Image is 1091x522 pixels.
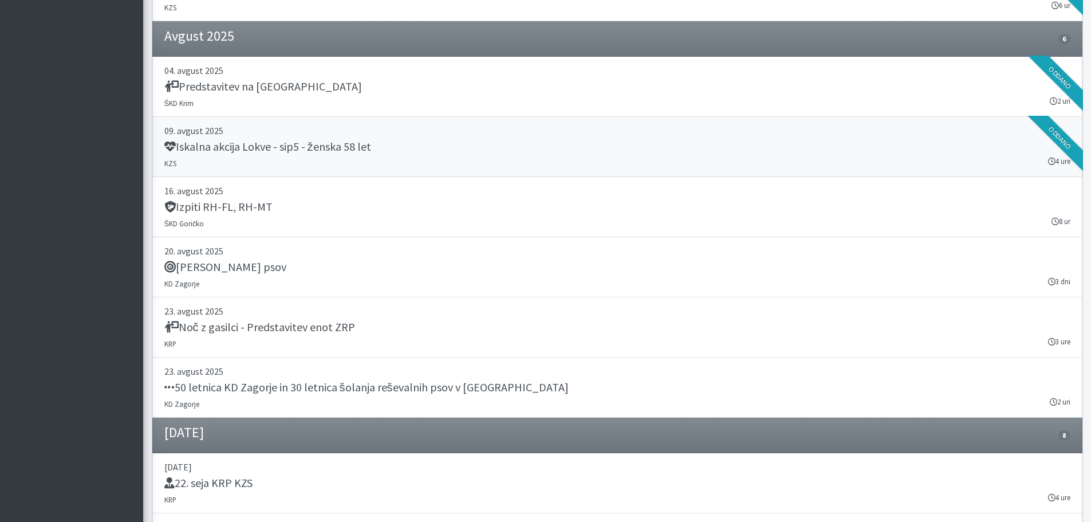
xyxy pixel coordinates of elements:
a: 20. avgust 2025 [PERSON_NAME] psov KD Zagorje 3 dni [152,237,1082,297]
p: 16. avgust 2025 [164,184,1070,198]
p: 09. avgust 2025 [164,124,1070,138]
p: 04. avgust 2025 [164,64,1070,77]
small: 8 ur [1051,216,1070,227]
small: 3 dni [1048,276,1070,287]
a: 23. avgust 2025 50 letnica KD Zagorje in 30 letnica šolanja reševalnih psov v [GEOGRAPHIC_DATA] K... [152,358,1082,418]
small: 4 ure [1048,492,1070,503]
small: KZS [164,3,176,12]
h5: Predstavitev na [GEOGRAPHIC_DATA] [164,80,362,93]
h4: Avgust 2025 [164,28,234,45]
small: KD Zagorje [164,399,199,409]
a: [DATE] 22. seja KRP KZS KRP 4 ure [152,453,1082,513]
h5: [PERSON_NAME] psov [164,260,286,274]
small: KRP [164,339,176,348]
p: [DATE] [164,460,1070,474]
p: 20. avgust 2025 [164,244,1070,258]
span: 8 [1058,430,1070,441]
a: 09. avgust 2025 Iskalna akcija Lokve - sip5 - ženska 58 let KZS 4 ure Oddano [152,117,1082,177]
a: 16. avgust 2025 Izpiti RH-FL, RH-MT ŠKD Goričko 8 ur [152,177,1082,237]
small: ŠKD Krim [164,99,194,108]
small: KZS [164,159,176,168]
h5: 50 letnica KD Zagorje in 30 letnica šolanja reševalnih psov v [GEOGRAPHIC_DATA] [164,380,569,394]
p: 23. avgust 2025 [164,304,1070,318]
h4: [DATE] [164,425,204,441]
small: 2 uri [1050,397,1070,407]
small: ŠKD Goričko [164,219,204,228]
h5: Iskalna akcija Lokve - sip5 - ženska 58 let [164,140,371,154]
h5: Noč z gasilci - Predstavitev enot ZRP [164,320,355,334]
span: 6 [1058,34,1070,44]
small: KRP [164,495,176,504]
h5: Izpiti RH-FL, RH-MT [164,200,273,214]
small: 3 ure [1048,336,1070,347]
a: 23. avgust 2025 Noč z gasilci - Predstavitev enot ZRP KRP 3 ure [152,297,1082,358]
small: KD Zagorje [164,279,199,288]
a: 04. avgust 2025 Predstavitev na [GEOGRAPHIC_DATA] ŠKD Krim 2 uri Oddano [152,57,1082,117]
p: 23. avgust 2025 [164,364,1070,378]
h5: 22. seja KRP KZS [164,476,253,490]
